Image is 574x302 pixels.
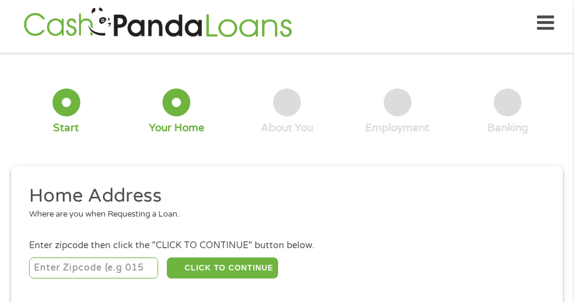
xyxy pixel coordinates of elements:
[20,6,295,41] img: GetLoanNow Logo
[29,239,545,252] div: Enter zipcode then click the "CLICK TO CONTINUE" button below.
[365,121,429,135] div: Employment
[149,121,205,135] div: Your Home
[53,121,79,135] div: Start
[29,209,536,221] div: Where are you when Requesting a Loan.
[487,121,528,135] div: Banking
[167,257,278,278] button: CLICK TO CONTINUE
[261,121,313,135] div: About You
[29,184,536,209] h2: Home Address
[29,257,158,278] input: Enter Zipcode (e.g 01510)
